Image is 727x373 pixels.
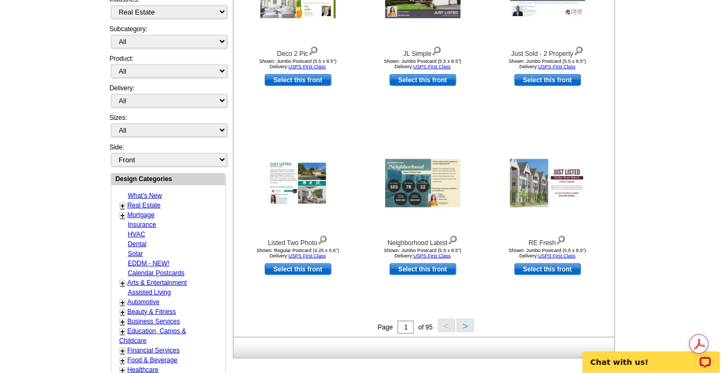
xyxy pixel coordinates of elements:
a: + [121,327,125,336]
a: use this design [390,74,456,86]
a: + [121,211,125,220]
a: + [121,347,125,355]
a: HVAC [128,231,145,238]
a: Arts & Entertainment [128,279,187,286]
a: Solar [128,250,143,257]
iframe: LiveChat chat widget [576,339,727,373]
div: Shown: Jumbo Postcard (5.5 x 8.5") Delivery: [364,248,482,259]
img: view design details [448,233,458,245]
div: Subcategory: [110,24,226,54]
img: view design details [574,44,584,56]
a: + [121,308,125,317]
a: Dental [128,240,147,248]
a: USPS First Class [288,253,326,259]
div: Shown: Jumbo Postcard (5.5 x 8.5") Delivery: [489,59,607,69]
div: Deco 2 Pic [239,44,357,59]
div: Listed Two Photo [239,233,357,248]
a: EDDM - NEW! [128,260,170,267]
a: Real Estate [128,202,161,209]
div: Product: [110,54,226,83]
div: Delivery: [110,83,226,113]
a: Business Services [128,318,180,325]
img: RE Fresh [510,159,585,207]
a: Beauty & Fitness [128,308,177,315]
a: Assisted Living [128,289,171,296]
a: + [121,202,125,210]
a: USPS First Class [413,253,451,259]
a: Automotive [128,298,160,306]
div: RE Fresh [489,233,607,248]
a: Financial Services [128,347,180,354]
a: use this design [265,263,331,275]
a: use this design [390,263,456,275]
div: Shown: Jumbo Postcard (5.5 x 8.5") Delivery: [364,59,482,69]
a: + [121,279,125,288]
a: use this design [265,74,331,86]
a: USPS First Class [538,64,576,69]
button: < [438,319,455,332]
img: view design details [432,44,442,56]
a: USPS First Class [413,64,451,69]
a: use this design [514,263,581,275]
img: view design details [317,233,328,245]
div: Sizes: [110,113,226,142]
span: of 95 [418,324,433,331]
div: Shown: Jumbo Postcard (5.5 x 8.5") Delivery: [239,59,357,69]
div: Shown: Regular Postcard (4.25 x 5.6") Delivery: [239,248,357,259]
a: Food & Beverage [128,356,178,364]
a: USPS First Class [538,253,576,259]
img: Listed Two Photo [267,160,329,206]
a: USPS First Class [288,64,326,69]
a: + [121,298,125,307]
img: view design details [308,44,319,56]
a: Calendar Postcards [128,269,185,277]
a: + [121,318,125,326]
a: What's New [128,192,163,199]
div: Design Categories [111,174,225,184]
a: Insurance [128,221,157,228]
div: Shown: Jumbo Postcard (5.5 x 8.5") Delivery: [489,248,607,259]
button: > [457,319,474,332]
img: Neighborhood Latest [385,159,461,207]
div: Neighborhood Latest [364,233,482,248]
div: Side: [110,142,226,168]
a: use this design [514,74,581,86]
img: view design details [556,233,566,245]
a: + [121,356,125,365]
div: Just Sold - 2 Property [489,44,607,59]
a: Mortgage [128,211,155,219]
a: Education, Camps & Childcare [119,327,186,345]
div: JL Simple [364,44,482,59]
span: Page [378,324,393,331]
